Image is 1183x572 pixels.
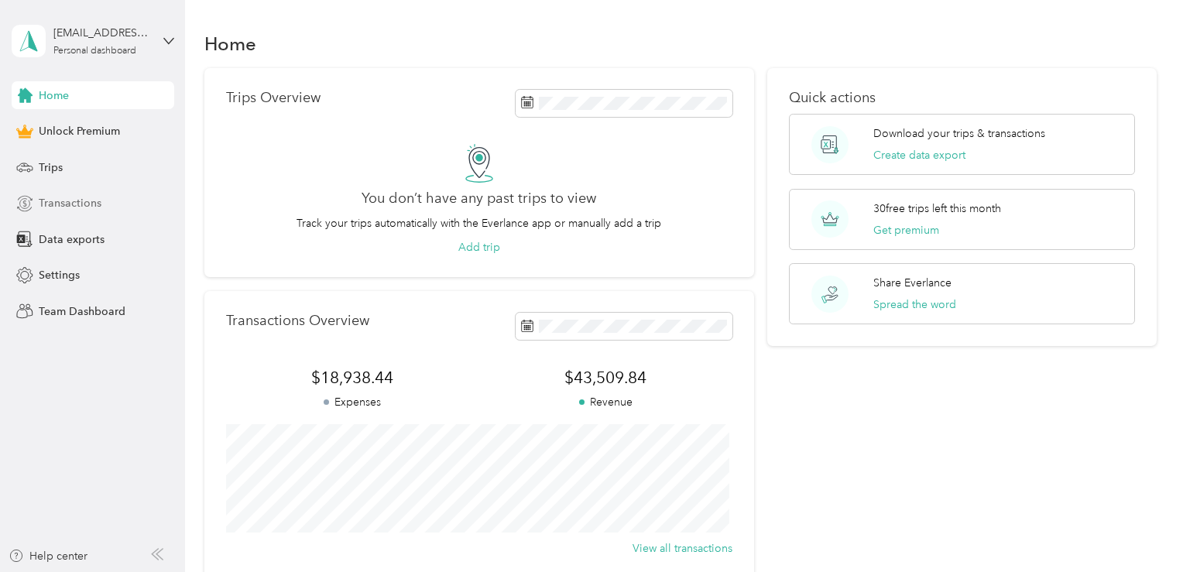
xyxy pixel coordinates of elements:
[873,200,1001,217] p: 30 free trips left this month
[226,313,369,329] p: Transactions Overview
[226,367,479,389] span: $18,938.44
[39,303,125,320] span: Team Dashboard
[873,296,956,313] button: Spread the word
[39,195,101,211] span: Transactions
[479,394,732,410] p: Revenue
[873,275,952,291] p: Share Everlance
[39,87,69,104] span: Home
[479,367,732,389] span: $43,509.84
[39,267,80,283] span: Settings
[226,90,321,106] p: Trips Overview
[873,147,965,163] button: Create data export
[226,394,479,410] p: Expenses
[53,25,150,41] div: [EMAIL_ADDRESS][DOMAIN_NAME]
[1096,485,1183,572] iframe: Everlance-gr Chat Button Frame
[39,123,120,139] span: Unlock Premium
[633,540,732,557] button: View all transactions
[873,222,939,238] button: Get premium
[362,190,596,207] h2: You don’t have any past trips to view
[53,46,136,56] div: Personal dashboard
[204,36,256,52] h1: Home
[789,90,1134,106] p: Quick actions
[9,548,87,564] button: Help center
[39,231,105,248] span: Data exports
[873,125,1045,142] p: Download your trips & transactions
[39,159,63,176] span: Trips
[458,239,500,255] button: Add trip
[297,215,661,231] p: Track your trips automatically with the Everlance app or manually add a trip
